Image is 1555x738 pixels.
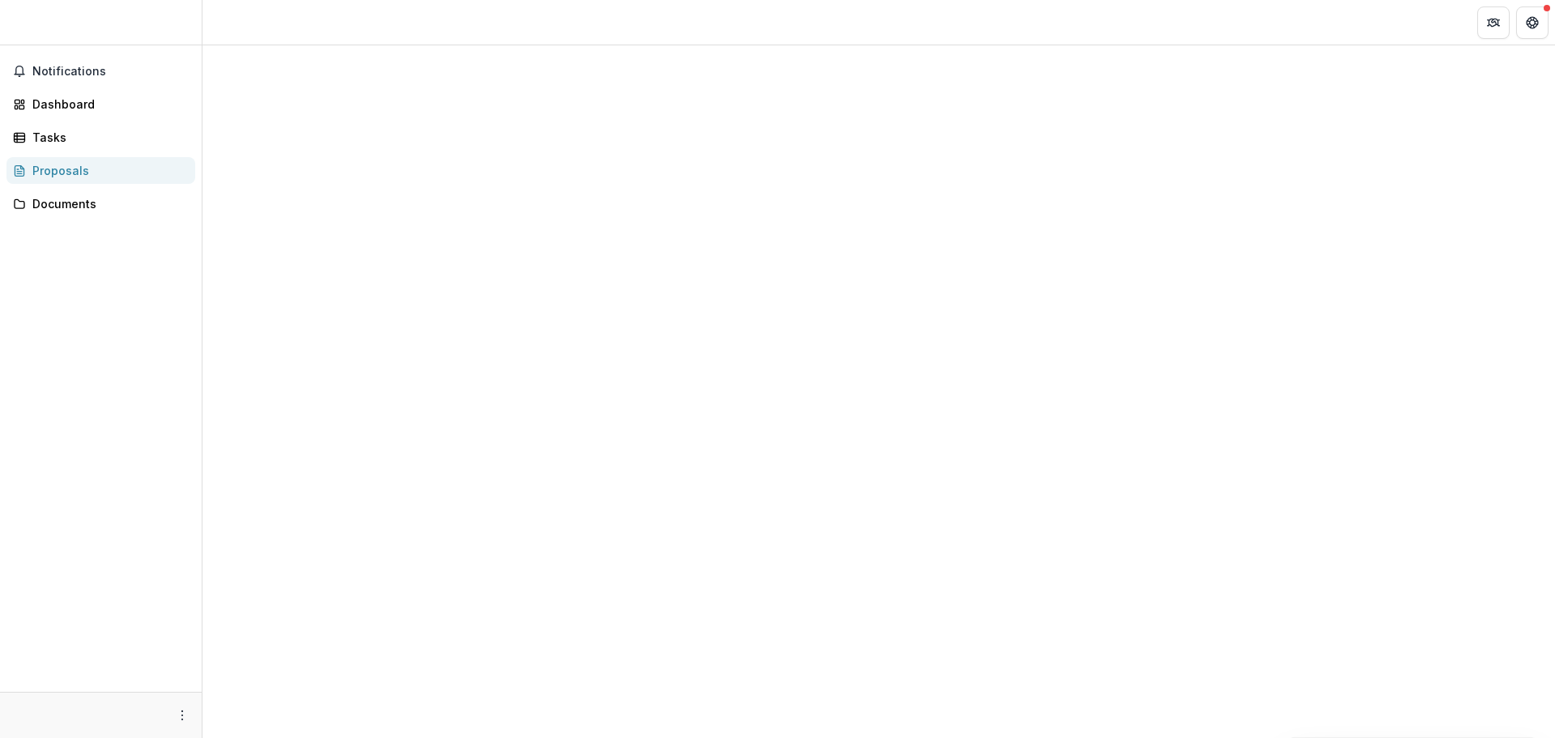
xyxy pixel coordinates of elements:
[6,190,195,217] a: Documents
[6,58,195,84] button: Notifications
[1477,6,1510,39] button: Partners
[173,706,192,725] button: More
[32,195,182,212] div: Documents
[32,162,182,179] div: Proposals
[6,124,195,151] a: Tasks
[32,96,182,113] div: Dashboard
[32,129,182,146] div: Tasks
[32,65,189,79] span: Notifications
[6,157,195,184] a: Proposals
[1516,6,1549,39] button: Get Help
[6,91,195,117] a: Dashboard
